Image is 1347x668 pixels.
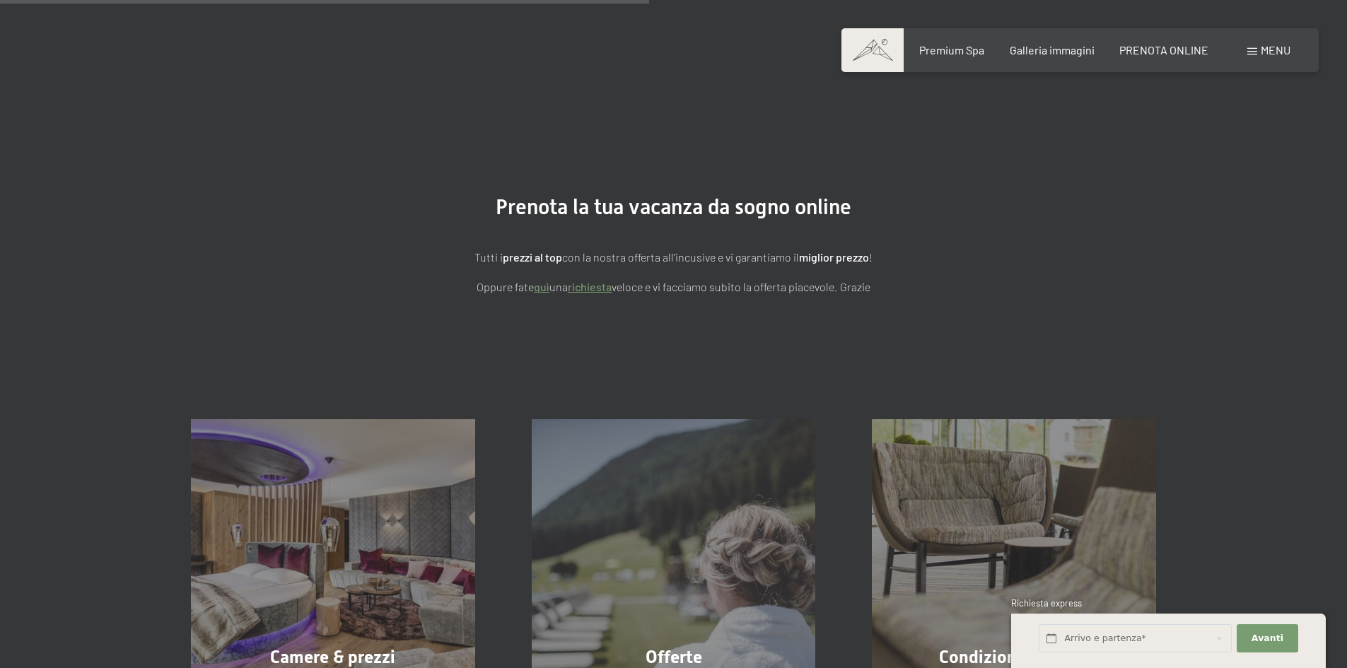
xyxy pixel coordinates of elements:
[1261,43,1290,57] span: Menu
[939,647,1090,667] span: Condizioni generali
[270,647,395,667] span: Camere & prezzi
[1119,43,1208,57] a: PRENOTA ONLINE
[799,250,869,264] strong: miglior prezzo
[1010,43,1095,57] a: Galleria immagini
[534,280,549,293] a: quì
[1011,597,1082,609] span: Richiesta express
[1237,624,1298,653] button: Avanti
[496,194,851,219] span: Prenota la tua vacanza da sogno online
[320,248,1027,266] p: Tutti i con la nostra offerta all'incusive e vi garantiamo il !
[320,278,1027,296] p: Oppure fate una veloce e vi facciamo subito la offerta piacevole. Grazie
[568,280,612,293] a: richiesta
[646,647,702,667] span: Offerte
[503,250,562,264] strong: prezzi al top
[919,43,984,57] a: Premium Spa
[1252,632,1283,645] span: Avanti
